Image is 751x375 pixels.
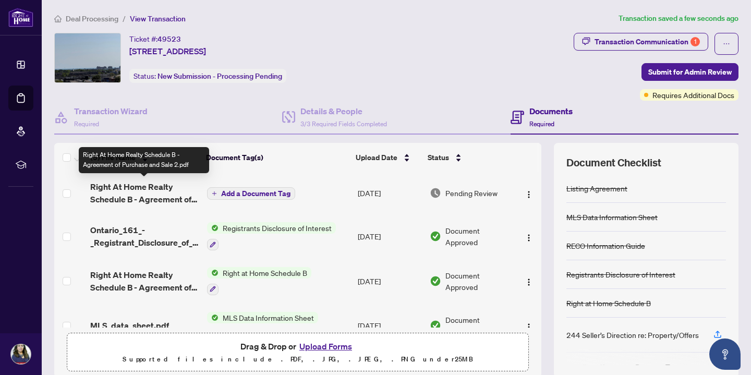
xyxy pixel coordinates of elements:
div: Listing Agreement [566,183,627,194]
button: Status IconRight at Home Schedule B [207,267,311,295]
button: Status IconRegistrants Disclosure of Interest [207,222,336,250]
td: [DATE] [354,259,426,304]
li: / [123,13,126,25]
div: Transaction Communication [595,33,700,50]
button: Logo [520,273,537,289]
span: MLS Data Information Sheet [219,312,318,323]
span: Document Approved [445,314,512,337]
span: Right At Home Realty Schedule B - Agreement of Purchase and Sale 2.pdf [90,180,199,205]
h4: Documents [529,105,573,117]
img: Logo [525,234,533,242]
td: [DATE] [354,214,426,259]
button: Open asap [709,338,741,370]
img: Document Status [430,231,441,242]
div: RECO Information Guide [566,240,645,251]
th: Upload Date [352,143,423,172]
button: Submit for Admin Review [641,63,738,81]
span: Deal Processing [66,14,118,23]
span: plus [212,191,217,196]
span: Pending Review [445,187,498,199]
div: 244 Seller’s Direction re: Property/Offers [566,329,699,341]
img: Document Status [430,320,441,331]
span: New Submission - Processing Pending [158,71,282,81]
img: Logo [525,190,533,199]
img: Status Icon [207,312,219,323]
span: Submit for Admin Review [648,64,732,80]
img: Status Icon [207,267,219,279]
div: Right at Home Schedule B [566,297,651,309]
img: Document Status [430,187,441,199]
h4: Details & People [300,105,387,117]
span: Right at Home Schedule B [219,267,311,279]
th: Document Tag(s) [202,143,352,172]
th: (5) File Name [86,143,202,172]
span: Document Approved [445,270,512,293]
span: Required [74,120,99,128]
button: Logo [520,317,537,334]
div: Registrants Disclosure of Interest [566,269,675,280]
th: Status [423,143,513,172]
td: [DATE] [354,304,426,348]
div: Right At Home Realty Schedule B - Agreement of Purchase and Sale 2.pdf [79,147,209,173]
img: Document Status [430,275,441,287]
div: MLS Data Information Sheet [566,211,658,223]
img: logo [8,8,33,27]
img: Logo [525,278,533,286]
article: Transaction saved a few seconds ago [619,13,738,25]
span: ellipsis [723,40,730,47]
div: Status: [129,69,286,83]
span: 49523 [158,34,181,44]
button: Upload Forms [296,340,355,353]
button: Status IconMLS Data Information Sheet [207,312,318,340]
span: Document Approved [445,225,512,248]
span: home [54,15,62,22]
p: Supported files include .PDF, .JPG, .JPEG, .PNG under 25 MB [74,353,522,366]
span: Add a Document Tag [221,190,290,197]
span: Drag & Drop or [240,340,355,353]
span: [STREET_ADDRESS] [129,45,206,57]
span: Right At Home Realty Schedule B - Agreement of Purchase and Sale 2.pdf [90,269,199,294]
h4: Transaction Wizard [74,105,148,117]
button: Add a Document Tag [207,187,295,200]
td: [DATE] [354,172,426,214]
button: Logo [520,228,537,245]
span: Registrants Disclosure of Interest [219,222,336,234]
span: Requires Additional Docs [652,89,734,101]
span: Drag & Drop orUpload FormsSupported files include .PDF, .JPG, .JPEG, .PNG under25MB [67,333,528,372]
div: 1 [691,37,700,46]
img: Status Icon [207,222,219,234]
span: View Transaction [130,14,186,23]
div: Ticket #: [129,33,181,45]
button: Transaction Communication1 [574,33,708,51]
span: MLS_data_sheet.pdf [90,319,169,332]
span: Ontario_161_-_Registrant_Disclosure_of_Interest__Disposition_of_Prop EXECUTED.pdf [90,224,199,249]
span: Required [529,120,554,128]
img: IMG-W12353940_1.jpg [55,33,120,82]
span: Document Checklist [566,155,661,170]
span: Upload Date [356,152,397,163]
span: 3/3 Required Fields Completed [300,120,387,128]
img: Logo [525,323,533,331]
button: Logo [520,185,537,201]
img: Profile Icon [11,344,31,364]
span: Status [428,152,449,163]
